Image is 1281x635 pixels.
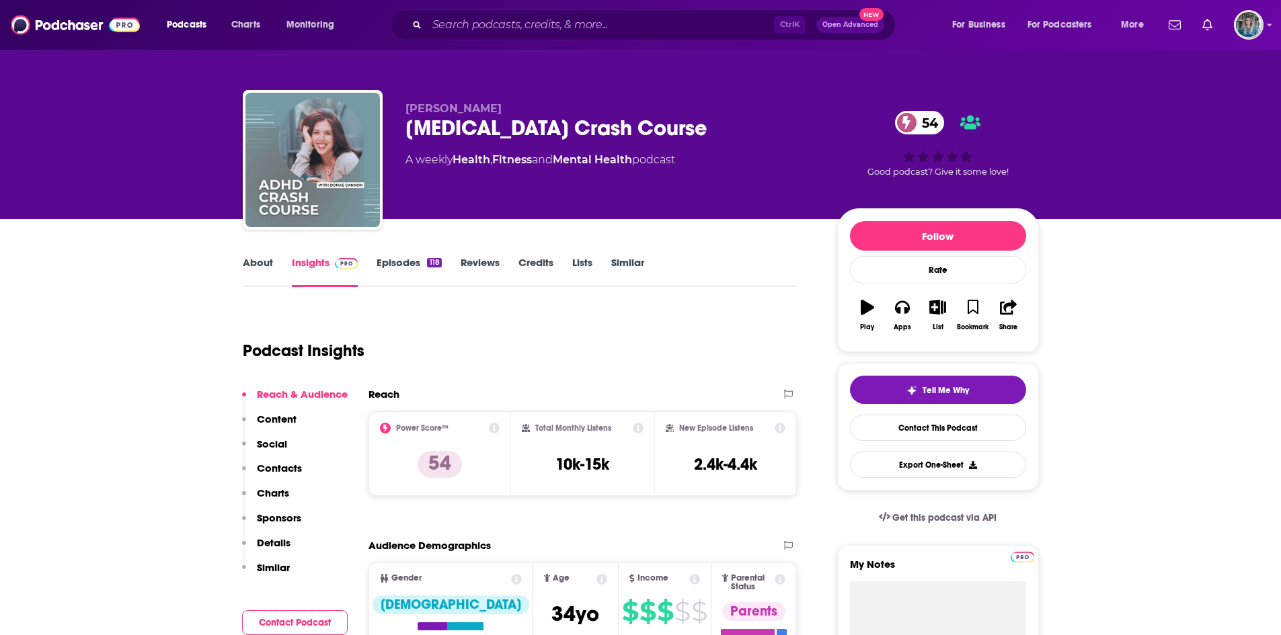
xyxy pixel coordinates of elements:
[532,153,553,166] span: and
[242,536,290,561] button: Details
[242,610,348,635] button: Contact Podcast
[731,574,773,591] span: Parental Status
[405,152,675,168] div: A weekly podcast
[242,437,287,462] button: Social
[231,15,260,34] span: Charts
[391,574,422,583] span: Gender
[860,323,874,331] div: Play
[461,256,500,287] a: Reviews
[1019,14,1112,36] button: open menu
[850,291,885,339] button: Play
[774,16,806,34] span: Ctrl K
[427,14,774,36] input: Search podcasts, credits, & more...
[1234,10,1264,40] span: Logged in as EllaDavidson
[906,385,917,396] img: tell me why sparkle
[859,8,884,21] span: New
[1234,10,1264,40] img: User Profile
[257,388,348,400] p: Reach & Audience
[11,12,140,38] img: Podchaser - Follow, Share and Rate Podcasts
[920,291,955,339] button: List
[257,413,297,425] p: Content
[691,601,707,622] span: $
[1011,552,1034,562] img: Podchaser Pro
[850,452,1026,478] button: Export One-Sheet
[257,561,290,574] p: Similar
[453,153,490,166] a: Health
[243,341,364,361] h1: Podcast Insights
[257,486,289,499] p: Charts
[679,423,753,433] h2: New Episode Listens
[850,376,1026,404] button: tell me why sparkleTell Me Why
[257,536,290,549] p: Details
[957,323,988,331] div: Bookmark
[373,595,529,614] div: [DEMOGRAPHIC_DATA]
[868,501,1008,534] a: Get this podcast via API
[637,574,668,583] span: Income
[368,388,399,400] h2: Reach
[1011,550,1034,562] a: Pro website
[1197,13,1218,36] a: Show notifications dropdown
[257,511,301,524] p: Sponsors
[622,601,638,622] span: $
[257,462,302,474] p: Contacts
[277,14,352,36] button: open menu
[674,601,690,622] span: $
[639,601,656,622] span: $
[335,258,358,269] img: Podchaser Pro
[722,602,785,621] div: Parents
[403,9,908,40] div: Search podcasts, credits, & more...
[492,153,532,166] a: Fitness
[657,601,673,622] span: $
[257,437,287,450] p: Social
[952,15,1005,34] span: For Business
[837,102,1039,185] div: 54Good podcast? Give it some love!
[1112,14,1161,36] button: open menu
[535,423,611,433] h2: Total Monthly Listens
[991,291,1025,339] button: Share
[242,511,301,536] button: Sponsors
[1121,15,1144,34] span: More
[396,423,449,433] h2: Power Score™
[885,291,920,339] button: Apps
[223,14,268,36] a: Charts
[490,153,492,166] span: ,
[286,15,334,34] span: Monitoring
[242,462,302,486] button: Contacts
[242,388,348,413] button: Reach & Audience
[572,256,592,287] a: Lists
[850,256,1026,284] div: Rate
[427,258,441,267] div: 118
[850,415,1026,441] a: Contact This Podcast
[850,221,1026,251] button: Follow
[377,256,441,287] a: Episodes118
[553,574,570,583] span: Age
[908,111,945,134] span: 54
[867,167,1009,177] span: Good podcast? Give it some love!
[242,413,297,437] button: Content
[1027,15,1092,34] span: For Podcasters
[933,323,943,331] div: List
[157,14,224,36] button: open menu
[956,291,991,339] button: Bookmark
[1234,10,1264,40] button: Show profile menu
[1163,13,1186,36] a: Show notifications dropdown
[555,454,609,474] h3: 10k-15k
[243,256,273,287] a: About
[816,17,884,33] button: Open AdvancedNew
[292,256,358,287] a: InsightsPodchaser Pro
[553,153,632,166] a: Mental Health
[895,111,945,134] a: 54
[923,385,969,396] span: Tell Me Why
[892,512,997,523] span: Get this podcast via API
[943,14,1022,36] button: open menu
[167,15,206,34] span: Podcasts
[850,558,1026,581] label: My Notes
[999,323,1017,331] div: Share
[822,22,878,28] span: Open Advanced
[418,451,462,478] p: 54
[694,454,757,474] h3: 2.4k-4.4k
[245,93,380,227] a: ADHD Crash Course
[242,486,289,511] button: Charts
[242,561,290,586] button: Similar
